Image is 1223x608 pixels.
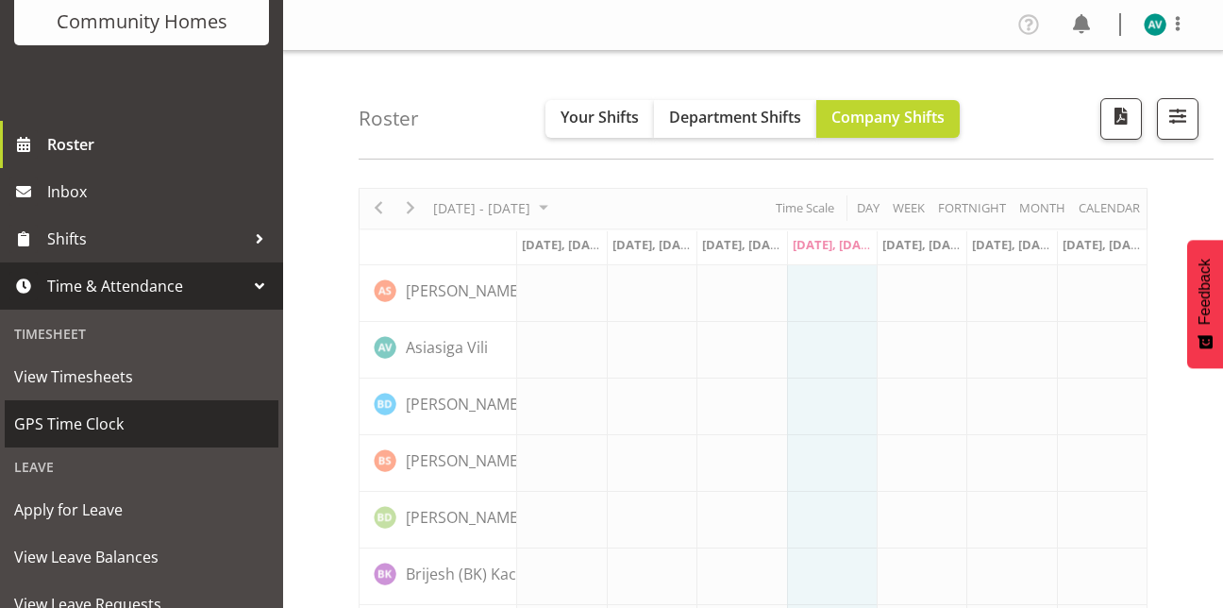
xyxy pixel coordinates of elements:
button: Feedback - Show survey [1187,240,1223,368]
span: Shifts [47,225,245,253]
button: Company Shifts [816,100,960,138]
div: Leave [5,448,278,486]
img: asiasiga-vili8528.jpg [1144,13,1166,36]
span: GPS Time Clock [14,410,269,438]
a: View Leave Balances [5,533,278,581]
span: Roster [47,130,274,159]
span: Your Shifts [561,107,639,127]
button: Download a PDF of the roster according to the set date range. [1100,98,1142,140]
span: Department Shifts [669,107,801,127]
span: Time & Attendance [47,272,245,300]
span: Feedback [1197,259,1214,325]
span: View Timesheets [14,363,269,391]
a: View Timesheets [5,353,278,400]
span: Inbox [47,177,274,206]
a: GPS Time Clock [5,400,278,448]
button: Your Shifts [545,100,654,138]
span: Company Shifts [831,107,945,127]
h4: Roster [359,108,419,129]
button: Department Shifts [654,100,816,138]
span: Apply for Leave [14,496,269,524]
div: Timesheet [5,314,278,353]
a: Apply for Leave [5,486,278,533]
button: Filter Shifts [1157,98,1198,140]
span: View Leave Balances [14,543,269,571]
